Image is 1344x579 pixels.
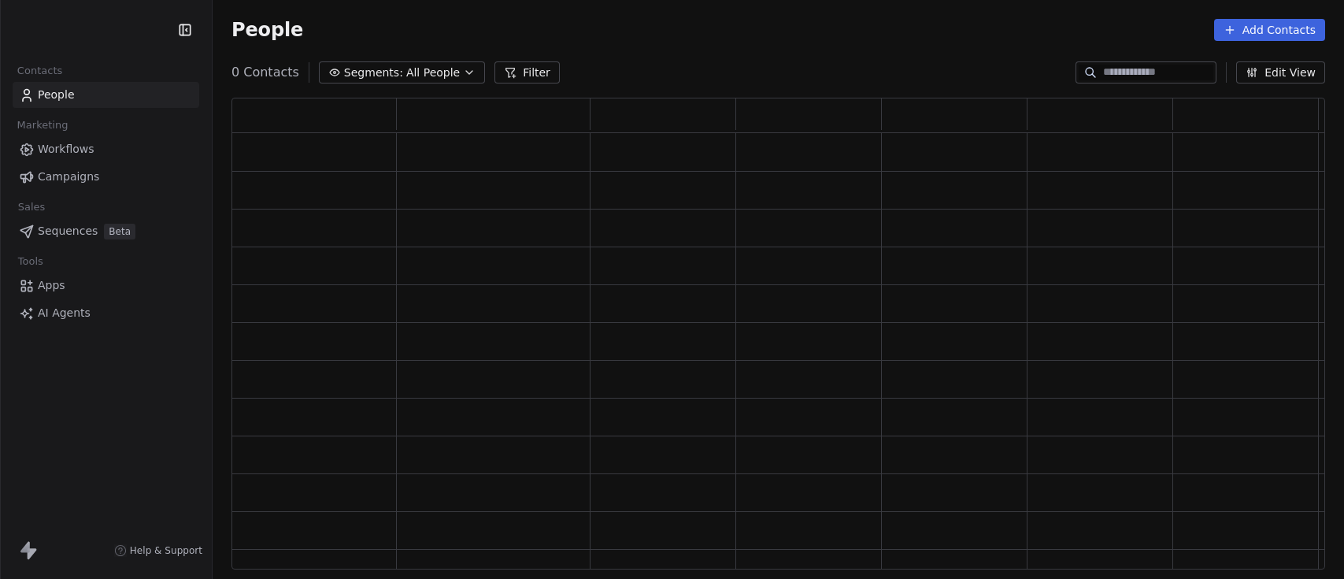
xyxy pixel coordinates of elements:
[231,63,299,82] span: 0 Contacts
[231,18,303,42] span: People
[13,164,199,190] a: Campaigns
[104,224,135,239] span: Beta
[38,277,65,294] span: Apps
[1236,61,1325,84] button: Edit View
[114,544,202,557] a: Help & Support
[406,65,460,81] span: All People
[344,65,403,81] span: Segments:
[11,250,50,273] span: Tools
[130,544,202,557] span: Help & Support
[38,141,94,158] span: Workflows
[10,113,75,137] span: Marketing
[13,300,199,326] a: AI Agents
[11,195,52,219] span: Sales
[1214,19,1325,41] button: Add Contacts
[13,273,199,299] a: Apps
[10,59,69,83] span: Contacts
[38,305,91,321] span: AI Agents
[38,87,75,103] span: People
[38,169,99,185] span: Campaigns
[38,223,98,239] span: Sequences
[13,136,199,162] a: Workflows
[494,61,560,84] button: Filter
[13,82,199,108] a: People
[13,218,199,244] a: SequencesBeta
